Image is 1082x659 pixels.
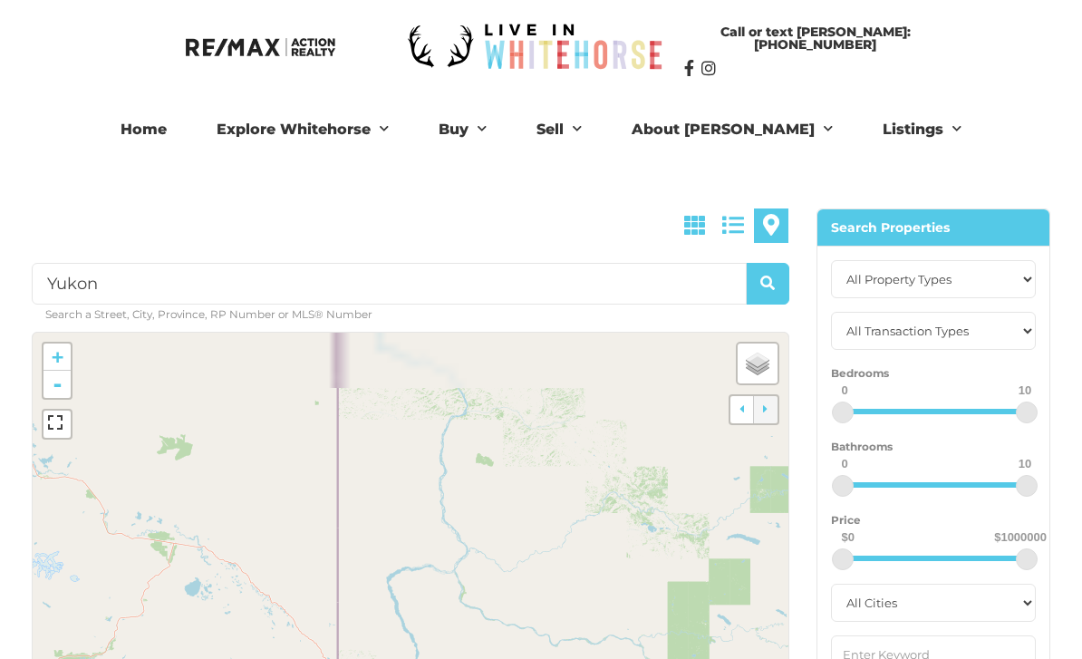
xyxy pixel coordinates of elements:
[425,111,500,148] a: Buy
[869,111,975,148] a: Listings
[45,307,372,321] small: Search a Street, City, Province, RP Number or MLS® Number
[1019,384,1031,396] div: 10
[137,388,369,620] img: 34.png
[842,531,855,543] div: $0
[684,16,948,60] a: Call or text [PERSON_NAME]: [PHONE_NUMBER]
[831,440,893,453] small: Bathrooms
[842,458,848,470] div: 0
[203,111,402,148] a: Explore Whitehorse
[618,111,846,148] a: About [PERSON_NAME]
[43,411,71,438] a: View Fullscreen
[523,111,595,148] a: Sell
[831,219,950,236] strong: Search Properties
[1019,458,1031,470] div: 10
[831,513,861,527] small: Price
[702,25,930,51] span: Call or text [PERSON_NAME]: [PHONE_NUMBER]
[43,371,71,398] a: -
[43,344,71,371] a: +
[601,388,833,620] img: 34.png
[107,111,975,148] nav: Menu
[107,111,180,148] a: Home
[842,384,848,396] div: 0
[738,344,778,383] a: Layers
[994,531,1047,543] div: $1000000
[831,366,889,380] small: Bedrooms
[369,388,601,620] img: 34.png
